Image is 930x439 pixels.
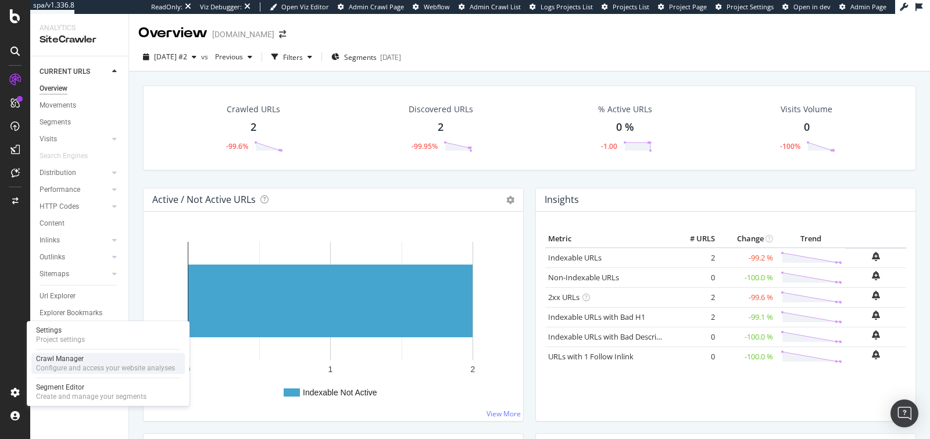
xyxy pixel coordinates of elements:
div: Project settings [36,335,85,344]
a: Segment EditorCreate and manage your segments [31,381,185,402]
th: Trend [776,230,845,248]
a: Indexable URLs with Bad H1 [548,312,645,322]
td: 0 [671,347,718,366]
td: -100.0 % [718,327,776,347]
h4: Insights [545,192,579,208]
span: Project Page [669,2,707,11]
button: [DATE] #2 [138,48,201,66]
div: Analytics [40,23,119,33]
th: Metric [545,230,671,248]
div: Visits Volume [781,103,832,115]
div: Content [40,217,65,230]
div: CURRENT URLS [40,66,90,78]
a: Admin Page [839,2,886,12]
div: Filters [283,52,303,62]
a: 2xx URLs [548,292,580,302]
span: Logs Projects List [541,2,593,11]
span: Webflow [424,2,450,11]
a: Outlinks [40,251,109,263]
a: Content [40,217,120,230]
div: Outlinks [40,251,65,263]
div: % Active URLs [598,103,652,115]
div: Discovered URLs [409,103,473,115]
a: Performance [40,184,109,196]
div: -99.6% [226,141,248,151]
td: -99.2 % [718,248,776,268]
td: -99.6 % [718,287,776,307]
div: Distribution [40,167,76,179]
div: Movements [40,99,76,112]
div: arrow-right-arrow-left [279,30,286,38]
a: Non-Indexable URLs [548,272,619,283]
div: Visits [40,133,57,145]
a: Project Page [658,2,707,12]
div: Crawled URLs [227,103,280,115]
td: 0 [671,267,718,287]
a: Segments [40,116,120,129]
a: Visits [40,133,109,145]
span: Open in dev [793,2,831,11]
div: Crawl Manager [36,354,175,363]
div: Explorer Bookmarks [40,307,102,319]
div: 0 [804,120,810,135]
a: Inlinks [40,234,109,247]
div: ReadOnly: [151,2,183,12]
div: Configure and access your website analyses [36,363,175,373]
a: SettingsProject settings [31,324,185,345]
td: -100.0 % [718,267,776,287]
div: 2 [438,120,443,135]
div: HTTP Codes [40,201,79,213]
div: bell-plus [872,252,880,261]
button: Filters [267,48,317,66]
span: Projects List [613,2,649,11]
td: 2 [671,287,718,307]
a: Admin Crawl Page [338,2,404,12]
div: Overview [40,83,67,95]
a: Search Engines [40,150,99,162]
a: Open Viz Editor [270,2,329,12]
span: Open Viz Editor [281,2,329,11]
a: Crawl ManagerConfigure and access your website analyses [31,353,185,374]
div: Sitemaps [40,268,69,280]
button: Previous [210,48,257,66]
span: Project Settings [727,2,774,11]
a: Webflow [413,2,450,12]
div: bell-plus [872,330,880,340]
div: bell-plus [872,271,880,280]
div: A chart. [153,230,510,412]
div: bell-plus [872,350,880,359]
div: 0 % [616,120,634,135]
div: Url Explorer [40,290,76,302]
div: 2 [251,120,256,135]
a: Movements [40,99,120,112]
a: Sitemaps [40,268,109,280]
span: Segments [344,52,377,62]
th: # URLS [671,230,718,248]
a: URLs with 1 Follow Inlink [548,351,634,362]
td: -100.0 % [718,347,776,366]
div: Settings [36,326,85,335]
td: -99.1 % [718,307,776,327]
a: HTTP Codes [40,201,109,213]
a: Distribution [40,167,109,179]
span: 2025 Aug. 19th #2 [154,52,187,62]
text: Indexable Not Active [303,388,377,397]
div: [DOMAIN_NAME] [212,28,274,40]
div: Create and manage your segments [36,392,146,401]
div: Search Engines [40,150,88,162]
div: Viz Debugger: [200,2,242,12]
a: Projects List [602,2,649,12]
div: [DATE] [380,52,401,62]
a: Overview [40,83,120,95]
a: CURRENT URLS [40,66,109,78]
a: Open in dev [782,2,831,12]
a: View More [487,409,521,419]
div: SiteCrawler [40,33,119,47]
div: -100% [780,141,800,151]
a: Logs Projects List [530,2,593,12]
a: Indexable URLs [548,252,602,263]
div: Performance [40,184,80,196]
a: Url Explorer [40,290,120,302]
span: Admin Crawl Page [349,2,404,11]
span: Previous [210,52,243,62]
